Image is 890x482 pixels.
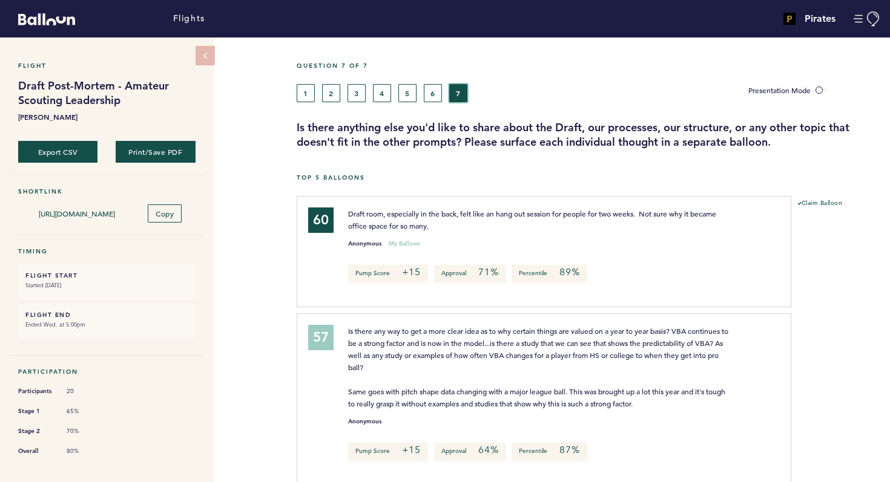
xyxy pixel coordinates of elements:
a: Flights [173,12,205,25]
small: My Balloon [389,241,420,247]
button: 3 [348,84,366,102]
h5: Shortlink [18,187,196,195]
h3: Is there anything else you'd like to share about the Draft, our processes, our structure, or any ... [297,120,881,149]
a: Balloon [9,12,75,25]
span: Copy [156,209,174,218]
span: 80% [67,447,103,455]
button: 1 [297,84,315,102]
h6: FLIGHT END [25,311,188,319]
h5: Question 7 of 7 [297,62,881,70]
span: 65% [67,407,103,415]
span: Stage 2 [18,425,54,437]
button: Claim Balloon [797,199,843,209]
p: Pump Score [348,443,428,461]
h6: FLIGHT START [25,272,188,279]
span: 20 [67,387,103,396]
span: Participants [18,385,54,397]
h5: Timing [18,247,196,255]
button: 4 [373,84,391,102]
button: Manage Account [854,11,881,27]
button: Copy [148,204,182,223]
p: Approval [434,443,506,461]
span: Overall [18,445,54,457]
h1: Draft Post-Mortem - Amateur Scouting Leadership [18,79,196,108]
span: Presentation Mode [748,85,811,95]
span: Is there any way to get a more clear idea as to why certain things are valued on a year to year b... [348,326,730,408]
p: Percentile [512,265,587,283]
button: 6 [424,84,442,102]
div: 57 [308,325,334,350]
span: 70% [67,427,103,435]
em: 71% [478,266,498,278]
h5: Flight [18,62,196,70]
p: Approval [434,265,506,283]
svg: Balloon [18,13,75,25]
button: 2 [322,84,340,102]
small: Anonymous [348,241,381,247]
p: Pump Score [348,265,428,283]
span: Stage 1 [18,405,54,417]
button: Export CSV [18,141,97,163]
button: 7 [449,84,467,102]
small: Started [DATE] [25,279,188,291]
em: +15 [402,266,421,278]
small: Anonymous [348,418,381,425]
p: Percentile [512,443,587,461]
em: 64% [478,444,498,456]
h5: Top 5 Balloons [297,174,881,181]
div: 60 [308,207,334,233]
b: [PERSON_NAME] [18,111,196,123]
em: 87% [559,444,579,456]
em: +15 [402,444,421,456]
button: 5 [398,84,417,102]
span: Draft room, especially in the back, felt like an hang out session for people for two weeks. Not s... [348,209,718,230]
h5: Participation [18,368,196,376]
small: Ended Wed. at 5:00pm [25,319,188,331]
h4: Pirates [805,11,836,26]
em: 89% [559,266,579,278]
button: Print/Save PDF [116,141,195,163]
